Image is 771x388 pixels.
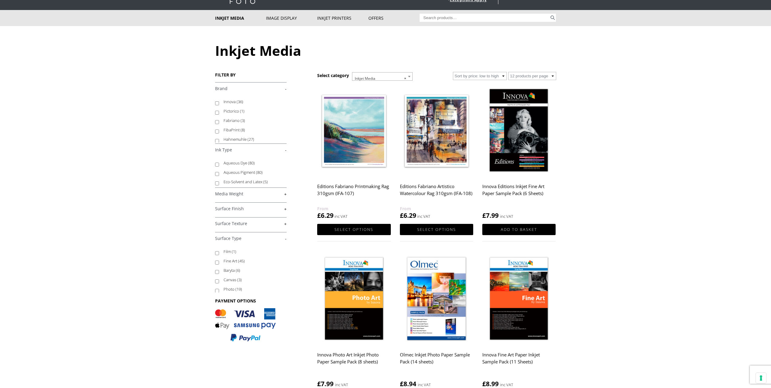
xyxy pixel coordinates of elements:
label: Eco-Solvent and Latex [224,177,281,187]
span: Inkjet Media [352,73,412,85]
span: £ [317,211,321,220]
h3: PAYMENT OPTIONS [215,298,287,304]
h4: Surface Texture [215,217,287,229]
h4: Ink Type [215,143,287,156]
a: + [215,221,287,227]
span: (36) [237,99,243,104]
bdi: 7.99 [482,211,499,220]
a: Inkjet Printers [317,10,368,26]
span: (1) [240,108,244,114]
span: (6) [236,268,240,273]
span: (80) [256,170,263,175]
img: Innova Fine Art Paper Inkjet Sample Pack (11 Sheets) [482,253,556,345]
label: Fine Art [224,256,281,266]
a: + [215,191,287,197]
input: Search products… [420,14,549,22]
img: Editions Fabriano Artistico Watercolour Rag 310gsm (IFA-108) [400,85,473,177]
span: (5) [263,179,268,184]
span: Inkjet Media [352,72,413,81]
label: Fabriano [224,116,281,125]
h4: Media Weight [215,187,287,200]
span: (80) [248,160,255,166]
a: Innova Editions Inkjet Fine Art Paper Sample Pack (6 Sheets) £7.99 inc VAT [482,85,556,220]
span: (1) [232,249,236,254]
a: Image Display [266,10,317,26]
a: Editions Fabriano Artistico Watercolour Rag 310gsm (IFA-108) £6.29 [400,85,473,220]
span: × [404,74,406,83]
label: FibaPrint [224,125,281,135]
a: + [215,206,287,212]
a: Add to basket: “Innova Editions Inkjet Fine Art Paper Sample Pack (6 Sheets)” [482,224,556,235]
img: Innova Editions Inkjet Fine Art Paper Sample Pack (6 Sheets) [482,85,556,177]
bdi: 6.29 [317,211,334,220]
bdi: 8.99 [482,380,499,388]
h2: Editions Fabriano Printmaking Rag 310gsm (IFA-107) [317,181,390,205]
h3: Select category [317,73,349,78]
h2: Olmec Inkjet Photo Paper Sample Pack (14 sheets) [400,349,473,373]
h4: Surface Type [215,232,287,244]
bdi: 6.29 [400,211,416,220]
label: Film [224,247,281,256]
button: Search [549,14,556,22]
span: £ [400,211,404,220]
a: Offers [368,10,420,26]
label: Innova [224,97,281,106]
a: Select options for “Editions Fabriano Artistico Watercolour Rag 310gsm (IFA-108)” [400,224,473,235]
span: (8) [241,127,245,133]
h2: Innova Fine Art Paper Inkjet Sample Pack (11 Sheets) [482,349,556,373]
a: - [215,86,287,92]
h4: Brand [215,82,287,94]
span: (3) [241,118,245,123]
strong: inc VAT [500,213,513,220]
a: Select options for “Editions Fabriano Printmaking Rag 310gsm (IFA-107)” [317,224,390,235]
h2: Innova Photo Art Inkjet Photo Paper Sample Pack (8 sheets) [317,349,390,373]
span: £ [482,380,486,388]
bdi: 8.94 [400,380,416,388]
label: Hahnemuhle [224,135,281,144]
a: - [215,236,287,241]
h2: Editions Fabriano Artistico Watercolour Rag 310gsm (IFA-108) [400,181,473,205]
label: Canvas [224,275,281,285]
img: PAYMENT OPTIONS [215,308,276,342]
label: Photo [224,285,281,294]
label: Pictorico [224,106,281,116]
h3: FILTER BY [215,72,287,78]
a: Inkjet Media [215,10,266,26]
span: £ [482,211,486,220]
select: Shop order [453,72,507,80]
h4: Surface Finish [215,202,287,214]
a: Editions Fabriano Printmaking Rag 310gsm (IFA-107) £6.29 [317,85,390,220]
label: Aqueous Pigment [224,168,281,177]
img: Editions Fabriano Printmaking Rag 310gsm (IFA-107) [317,85,390,177]
bdi: 7.99 [317,380,334,388]
span: (19) [235,286,242,292]
h1: Inkjet Media [215,41,556,60]
img: Innova Photo Art Inkjet Photo Paper Sample Pack (8 sheets) [317,253,390,345]
span: £ [317,380,321,388]
span: (3) [237,277,242,282]
img: Olmec Inkjet Photo Paper Sample Pack (14 sheets) [400,253,473,345]
button: Your consent preferences for tracking technologies [756,373,766,383]
a: - [215,147,287,153]
label: Aqueous Dye [224,158,281,168]
h2: Innova Editions Inkjet Fine Art Paper Sample Pack (6 Sheets) [482,181,556,205]
span: (45) [238,258,245,264]
span: (27) [248,137,254,142]
span: £ [400,380,404,388]
label: Baryta [224,266,281,275]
